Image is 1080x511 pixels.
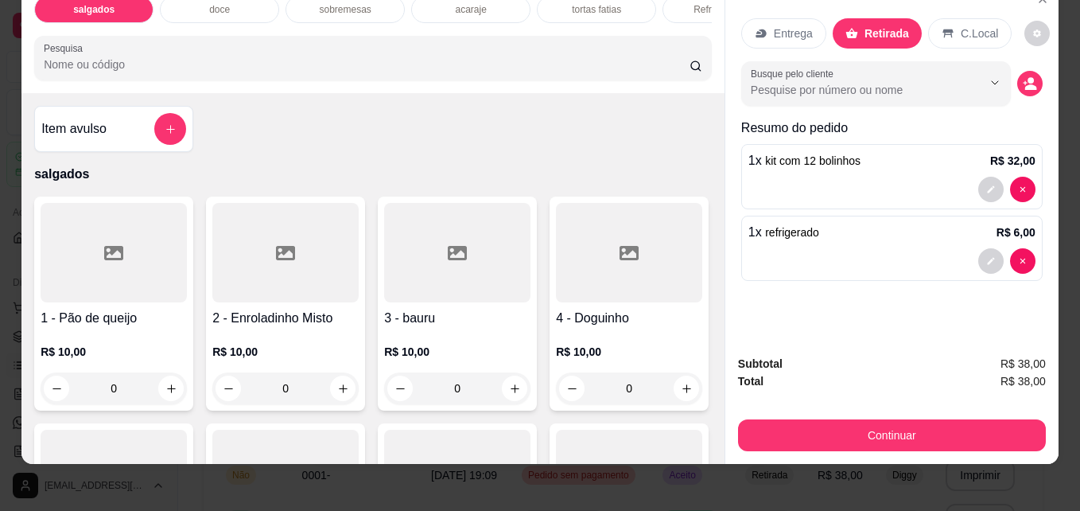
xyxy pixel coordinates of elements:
[864,25,909,41] p: Retirada
[41,309,187,328] h4: 1 - Pão de queijo
[216,376,241,401] button: decrease-product-quantity
[1000,373,1046,390] span: R$ 38,00
[774,25,813,41] p: Entrega
[158,376,184,401] button: increase-product-quantity
[44,57,690,72] input: Pesquisa
[978,177,1004,202] button: decrease-product-quantity
[1010,177,1035,202] button: decrease-product-quantity
[556,344,702,360] p: R$ 10,00
[559,376,585,401] button: decrease-product-quantity
[674,376,699,401] button: increase-product-quantity
[1000,355,1046,373] span: R$ 38,00
[748,223,819,242] p: 1 x
[751,82,957,98] input: Busque pelo cliente
[1024,21,1050,46] button: decrease-product-quantity
[748,151,861,170] p: 1 x
[572,3,621,16] p: tortas fatias
[1017,71,1043,96] button: decrease-product-quantity
[41,119,107,138] h4: Item avulso
[693,3,751,16] p: Refrigerantes
[738,357,783,370] strong: Subtotal
[990,153,1035,169] p: R$ 32,00
[384,309,530,328] h4: 3 - bauru
[384,344,530,360] p: R$ 10,00
[455,3,486,16] p: acaraje
[44,41,88,55] label: Pesquisa
[996,224,1035,240] p: R$ 6,00
[212,344,359,360] p: R$ 10,00
[751,67,839,80] label: Busque pelo cliente
[738,375,763,388] strong: Total
[387,376,413,401] button: decrease-product-quantity
[765,154,861,167] span: kit com 12 bolinhos
[961,25,998,41] p: C.Local
[978,248,1004,274] button: decrease-product-quantity
[212,309,359,328] h4: 2 - Enroladinho Misto
[738,419,1046,451] button: Continuar
[319,3,371,16] p: sobremesas
[741,119,1043,138] p: Resumo do pedido
[556,309,702,328] h4: 4 - Doguinho
[330,376,355,401] button: increase-product-quantity
[1010,248,1035,274] button: decrease-product-quantity
[982,70,1008,96] button: Show suggestions
[502,376,527,401] button: increase-product-quantity
[44,376,69,401] button: decrease-product-quantity
[209,3,230,16] p: doce
[73,3,115,16] p: salgados
[34,165,712,184] p: salgados
[41,344,187,360] p: R$ 10,00
[765,226,819,239] span: refrigerado
[154,113,186,145] button: add-separate-item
